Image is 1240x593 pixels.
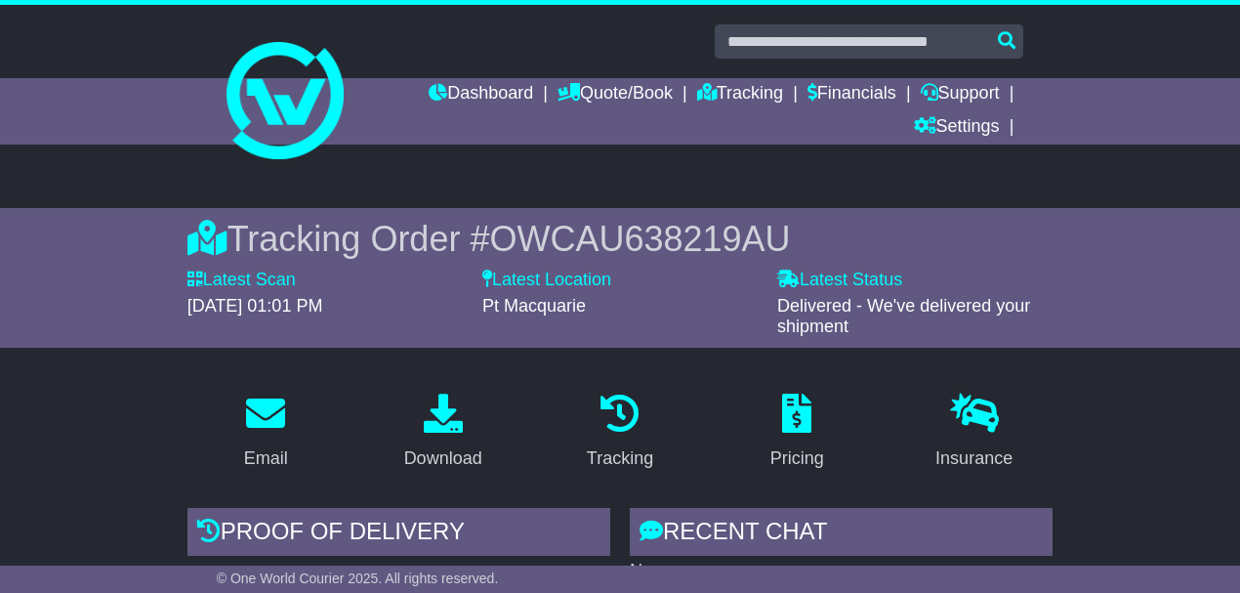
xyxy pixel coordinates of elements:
[777,296,1030,337] span: Delivered - We've delivered your shipment
[187,270,296,291] label: Latest Scan
[630,561,1053,582] p: No messages
[231,387,301,479] a: Email
[489,219,790,259] span: OWCAU638219AU
[697,78,783,111] a: Tracking
[630,508,1053,561] div: RECENT CHAT
[770,445,824,472] div: Pricing
[404,445,482,472] div: Download
[187,218,1054,260] div: Tracking Order #
[482,270,611,291] label: Latest Location
[758,387,837,479] a: Pricing
[558,78,673,111] a: Quote/Book
[482,296,586,316] span: Pt Macquarie
[914,111,1000,145] a: Settings
[574,387,666,479] a: Tracking
[244,445,288,472] div: Email
[217,571,499,586] span: © One World Courier 2025. All rights reserved.
[587,445,653,472] div: Tracking
[777,270,902,291] label: Latest Status
[807,78,896,111] a: Financials
[923,387,1025,479] a: Insurance
[187,296,323,316] span: [DATE] 01:01 PM
[429,78,533,111] a: Dashboard
[935,445,1013,472] div: Insurance
[392,387,495,479] a: Download
[921,78,1000,111] a: Support
[187,508,610,561] div: Proof of Delivery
